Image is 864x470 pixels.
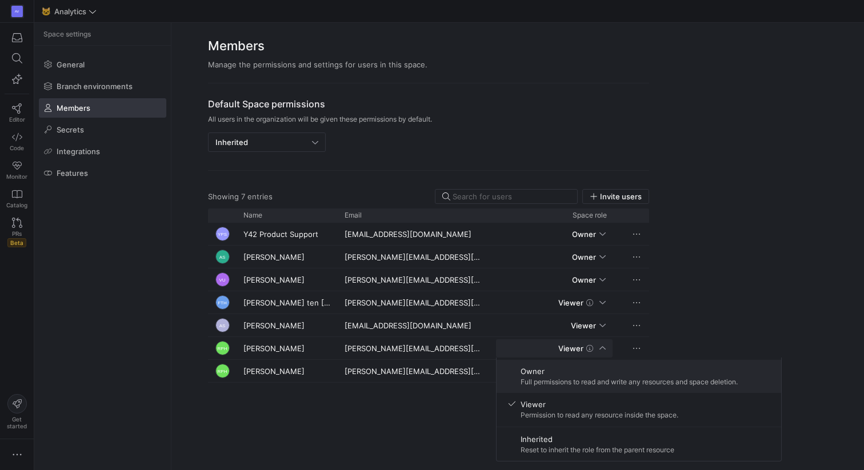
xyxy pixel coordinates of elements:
span: Permission to read any resource inside the space. [521,411,678,419]
span: Viewer [521,400,678,409]
span: Full permissions to read and write any resources and space deletion. [521,378,738,386]
span: Inherited [521,435,674,444]
span: Reset to inherit the role from the parent resource [521,446,674,454]
span: Owner [521,367,738,376]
